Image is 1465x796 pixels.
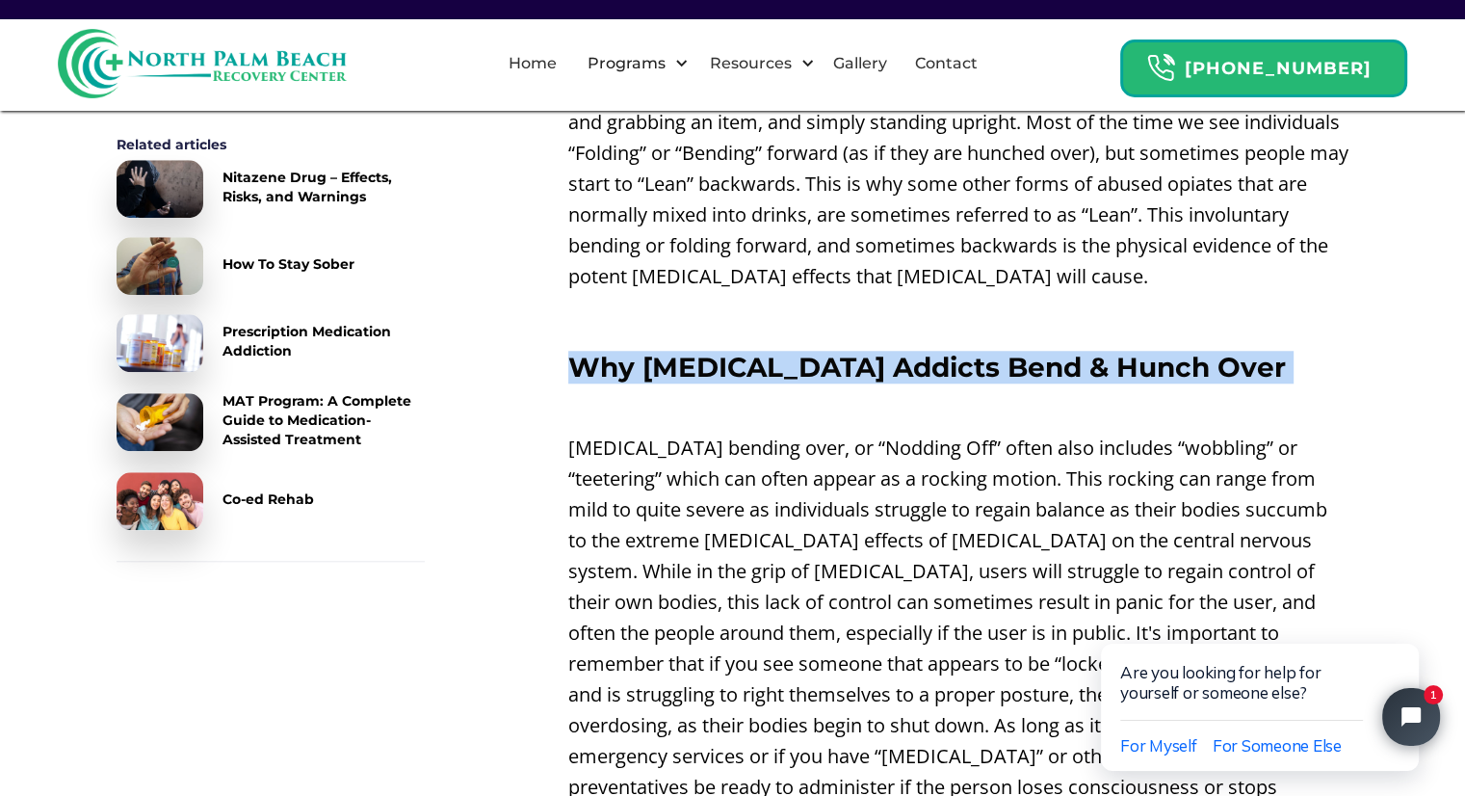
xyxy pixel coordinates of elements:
[497,33,568,94] a: Home
[222,254,354,274] div: How To Stay Sober
[903,33,989,94] a: Contact
[822,33,899,94] a: Gallery
[117,135,425,154] div: Related articles
[582,52,669,75] div: Programs
[1120,30,1407,97] a: Header Calendar Icons[PHONE_NUMBER]
[704,52,796,75] div: Resources
[222,490,314,509] div: Co-ed Rehab
[222,168,425,206] div: Nitazene Drug – Effects, Risks, and Warnings
[222,391,425,449] div: MAT Program: A Complete Guide to Medication-Assisted Treatment
[222,322,425,360] div: Prescription Medication Addiction
[570,33,693,94] div: Programs
[117,391,425,453] a: MAT Program: A Complete Guide to Medication-Assisted Treatment
[117,237,425,295] a: How To Stay Sober
[1146,53,1175,83] img: Header Calendar Icons
[1185,58,1372,79] strong: [PHONE_NUMBER]
[568,302,1349,332] p: ‍
[568,351,1286,384] strong: Why [MEDICAL_DATA] Addicts Bend & Hunch Over
[693,33,819,94] div: Resources
[1060,583,1465,796] iframe: Tidio Chat
[568,392,1349,423] p: ‍
[117,472,425,530] a: Co-ed Rehab
[117,160,425,218] a: Nitazene Drug – Effects, Risks, and Warnings
[117,314,425,372] a: Prescription Medication Addiction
